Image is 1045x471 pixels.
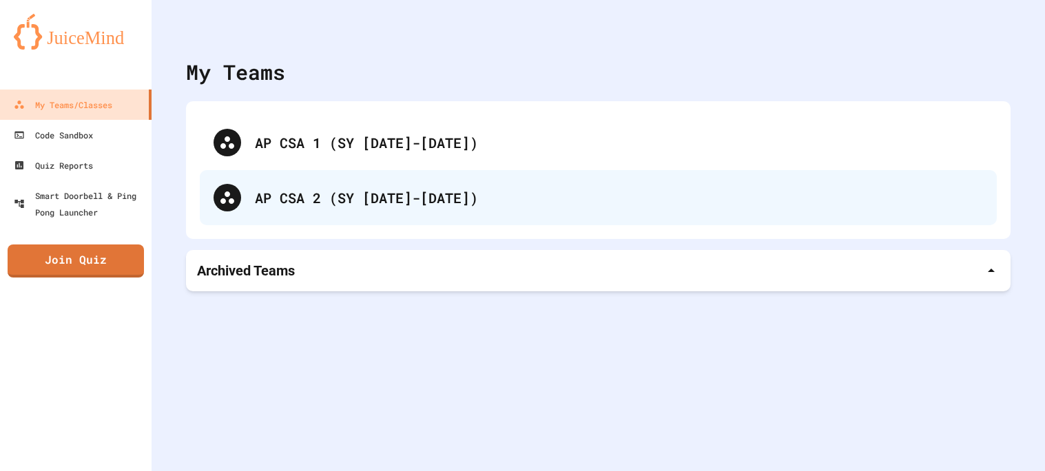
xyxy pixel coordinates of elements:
div: My Teams/Classes [14,96,112,113]
div: AP CSA 1 (SY [DATE]-[DATE]) [255,132,983,153]
div: Smart Doorbell & Ping Pong Launcher [14,187,146,220]
div: My Teams [186,56,285,87]
a: Join Quiz [8,244,144,278]
div: Code Sandbox [14,127,93,143]
p: Archived Teams [197,261,295,280]
div: AP CSA 2 (SY [DATE]-[DATE]) [200,170,997,225]
div: AP CSA 2 (SY [DATE]-[DATE]) [255,187,983,208]
img: logo-orange.svg [14,14,138,50]
div: AP CSA 1 (SY [DATE]-[DATE]) [200,115,997,170]
div: Quiz Reports [14,157,93,174]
